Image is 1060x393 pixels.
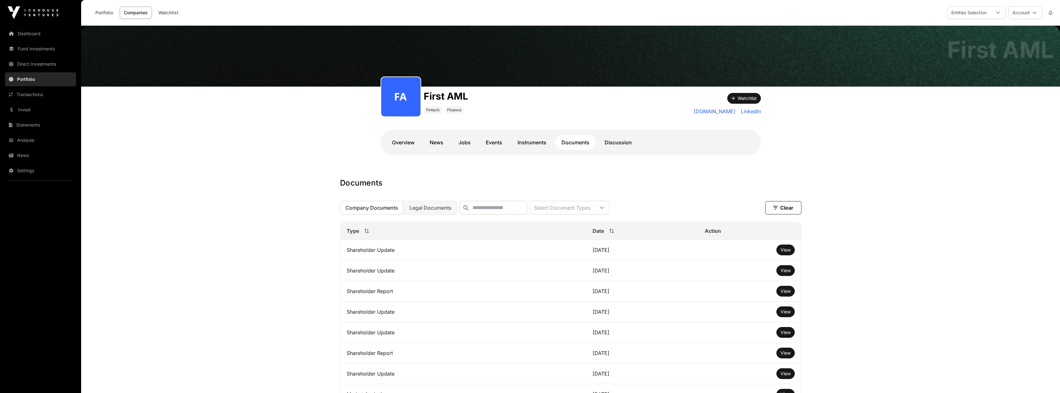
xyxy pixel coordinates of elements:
a: Fund Investments [5,42,76,56]
button: Legal Documents [404,201,457,214]
button: Watchlist [727,93,761,104]
span: View [781,268,791,273]
a: Invest [5,103,76,117]
a: LinkedIn [738,108,761,115]
span: Legal Documents [409,205,452,211]
button: View [776,306,795,317]
span: View [781,247,791,252]
td: [DATE] [586,322,698,343]
td: Shareholder Report [340,281,587,302]
td: [DATE] [586,364,698,384]
td: [DATE] [586,240,698,260]
a: Overview [386,135,421,150]
a: Direct Investments [5,57,76,71]
button: View [776,368,795,379]
td: [DATE] [586,281,698,302]
span: View [781,371,791,376]
button: View [776,327,795,338]
a: View [781,309,791,315]
a: View [781,267,791,274]
button: View [776,265,795,276]
a: Watchlist [154,7,183,19]
a: Dashboard [5,27,76,41]
img: first-aml176.png [384,80,418,114]
td: [DATE] [586,260,698,281]
button: View [776,348,795,358]
a: Instruments [511,135,553,150]
img: Icehouse Ventures Logo [8,6,58,19]
a: View [781,288,791,294]
a: Analysis [5,133,76,147]
td: Shareholder Update [340,322,587,343]
a: Statements [5,118,76,132]
button: View [776,286,795,297]
button: Account [1008,6,1042,19]
div: Entities Selection [948,7,990,19]
a: View [781,329,791,336]
button: Clear [765,201,801,214]
a: Portfolio [91,7,117,19]
nav: Tabs [386,135,756,150]
a: Jobs [452,135,477,150]
a: [DOMAIN_NAME] [694,108,736,115]
a: Discussion [598,135,638,150]
td: Shareholder Update [340,260,587,281]
a: Companies [120,7,152,19]
div: Select Document Types [530,201,594,214]
td: [DATE] [586,302,698,322]
span: Company Documents [345,205,398,211]
a: View [781,247,791,253]
h1: First AML [947,38,1054,61]
td: Shareholder Update [340,302,587,322]
a: Settings [5,164,76,178]
a: News [423,135,450,150]
td: [DATE] [586,343,698,364]
span: View [781,350,791,356]
a: News [5,148,76,162]
a: Transactions [5,88,76,102]
span: Action [705,227,721,235]
td: Shareholder Update [340,364,587,384]
span: Type [347,227,359,235]
td: Shareholder Report [340,343,587,364]
a: View [781,350,791,356]
span: Fintech [426,108,440,113]
a: Documents [555,135,596,150]
iframe: Chat Widget [1028,363,1060,393]
a: Portfolio [5,72,76,86]
a: View [781,370,791,377]
button: Company Documents [340,201,403,214]
button: View [776,245,795,255]
span: View [781,309,791,314]
span: Date [593,227,604,235]
img: First AML [81,26,1060,87]
a: Events [479,135,509,150]
h1: Documents [340,178,801,188]
h1: First AML [424,90,468,102]
td: Shareholder Update [340,240,587,260]
span: Finance [447,108,461,113]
